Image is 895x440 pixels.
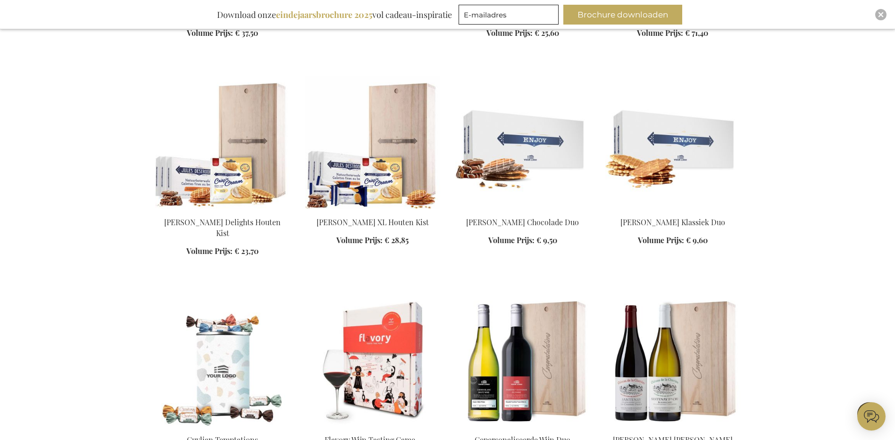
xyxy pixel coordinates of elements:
div: Close [875,9,887,20]
img: Yves Girardin Santenay Wijnpakket [605,295,740,427]
a: Volume Prijs: € 37,50 [187,28,258,39]
a: Volume Prijs: € 28,85 [336,235,409,246]
form: marketing offers and promotions [459,5,561,27]
span: Volume Prijs: [638,235,684,245]
span: € 9,60 [686,235,708,245]
a: Volume Prijs: € 9,50 [488,235,557,246]
span: € 9,50 [536,235,557,245]
img: Close [878,12,884,17]
span: Volume Prijs: [186,246,233,256]
span: € 37,50 [235,28,258,38]
img: Jules Destrooper XL Wooden Box Personalised 1 [305,76,440,209]
a: [PERSON_NAME] Delights Houten Kist [164,217,281,238]
img: Gepersonaliseerde Wijn Duo Pakket [455,295,590,427]
span: Volume Prijs: [187,28,233,38]
a: Volume Prijs: € 23,70 [186,246,259,257]
a: Gepersonaliseerde Wijn Duo Pakket [455,423,590,432]
a: Volume Prijs: € 71,40 [637,28,708,39]
img: Jules Destrooper Chocolate Duo [455,76,590,209]
a: Jules Destrooper XL Wooden Box Personalised 1 [305,205,440,214]
a: Jules Destrooper Classic Duo [605,205,740,214]
span: € 28,85 [385,235,409,245]
a: Volume Prijs: € 25,60 [486,28,559,39]
a: Flavory Wijn Tasting Game - Italië of Spanje [305,423,440,432]
button: Brochure downloaden [563,5,682,25]
span: € 23,70 [234,246,259,256]
b: eindejaarsbrochure 2025 [276,9,372,20]
a: [PERSON_NAME] Chocolade Duo [466,217,579,227]
img: Guylian Temptations Tinnen Blik [155,295,290,427]
span: Volume Prijs: [486,28,533,38]
input: E-mailadres [459,5,559,25]
span: Volume Prijs: [637,28,683,38]
span: Volume Prijs: [488,235,535,245]
a: Jules Destrooper Chocolate Duo [455,205,590,214]
iframe: belco-activator-frame [857,402,886,431]
span: € 71,40 [685,28,708,38]
a: Guylian Temptations Tinnen Blik [155,423,290,432]
img: Jules Destrooper Delights Wooden Box Personalised [155,76,290,209]
a: Jules Destrooper Delights Wooden Box Personalised [155,205,290,214]
div: Download onze vol cadeau-inspiratie [213,5,456,25]
span: € 25,60 [535,28,559,38]
a: [PERSON_NAME] XL Houten Kist [317,217,429,227]
a: Yves Girardin Santenay Wijnpakket [605,423,740,432]
span: Volume Prijs: [336,235,383,245]
img: Jules Destrooper Classic Duo [605,76,740,209]
a: [PERSON_NAME] Klassiek Duo [620,217,725,227]
a: Volume Prijs: € 9,60 [638,235,708,246]
img: Flavory Wijn Tasting Game - Italië of Spanje [305,295,440,427]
